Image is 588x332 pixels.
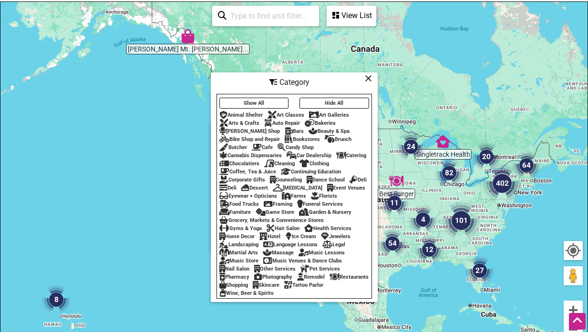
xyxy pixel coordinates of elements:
[309,112,349,118] div: Art Galleries
[327,185,365,191] div: Event Venues
[270,177,302,183] div: Counseling
[297,274,325,280] div: Remodel
[325,136,351,142] div: Brunch
[462,252,498,289] div: 27
[297,201,343,207] div: Funeral Services
[267,225,299,231] div: Hair Salon
[212,73,377,91] div: Category
[374,225,411,262] div: 54
[256,209,294,215] div: Game Store
[336,152,366,159] div: Catering
[411,231,447,268] div: 12
[385,170,407,192] div: Best Burger
[300,266,340,272] div: Pet Services
[304,225,351,231] div: Health Services
[264,201,292,207] div: Framing
[219,152,282,159] div: Cannabis Dispensaries
[281,169,341,175] div: Continuing Education
[219,250,258,256] div: Martial Arts
[327,6,376,26] div: See a list of the visible businesses
[219,282,248,288] div: Shopping
[309,128,350,134] div: Beauty & Spa
[177,25,199,47] div: Tripp's Mt. Juneau Trading Post
[564,241,583,260] button: Your Location
[284,282,323,288] div: Tattoo Parlor
[212,6,319,26] div: Type to search and filter
[219,258,258,264] div: Music Store
[219,161,259,167] div: Chocolatiers
[263,258,342,264] div: Music Venues & Dance Clubs
[219,266,249,272] div: Nail Salon
[376,185,413,221] div: 11
[254,274,292,280] div: Photography
[569,313,586,330] div: Scroll Back to Top
[227,7,313,25] input: Type to find and filter...
[321,233,351,240] div: Jewelers
[285,128,304,134] div: Bars
[219,217,324,223] div: Grocery, Markets & Convenience Stores
[219,177,265,183] div: Corporate Gifts
[253,282,279,288] div: Skincare
[219,136,280,142] div: Bike Shop and Repair
[268,112,304,118] div: Art Classes
[299,250,345,256] div: Music Lessons
[299,98,369,109] button: Hide All
[393,129,429,165] div: 24
[252,144,273,151] div: Cafe
[254,266,296,272] div: Other Services
[219,209,251,215] div: Furniture
[263,250,294,256] div: Massage
[259,233,280,240] div: Hotel
[405,201,441,238] div: 4
[219,274,249,280] div: Pharmacy
[219,98,289,109] button: Show All
[305,120,336,126] div: Bakeries
[219,185,237,191] div: Deli
[287,152,331,159] div: Car Dealership
[564,266,583,285] button: Drag Pegman onto the map to open Street View
[264,161,295,167] div: Cleaning
[330,274,369,280] div: Restaurants
[219,128,280,134] div: [PERSON_NAME] Shop
[311,193,337,199] div: Florists
[219,169,276,175] div: Coffee, Tea & Juice
[438,198,484,243] div: 101
[278,144,314,151] div: Candy Shop
[219,225,262,231] div: Gyms & Yoga
[564,301,583,320] button: Zoom in
[38,282,74,318] div: 8
[219,120,259,126] div: Arts & Crafts
[282,193,306,199] div: Farms
[468,139,505,175] div: 20
[322,241,345,248] div: Legal
[479,161,525,206] div: 402
[432,131,454,152] div: Singletrack Health
[285,233,316,240] div: Ice Cream
[219,144,247,151] div: Butcher
[431,155,467,191] div: 82
[328,7,375,25] div: View List
[273,185,322,191] div: [MEDICAL_DATA]
[219,112,263,118] div: Animal Shelter
[307,177,345,183] div: Dance School
[219,193,277,199] div: Eyewear + Opticians
[350,177,367,183] div: Deli
[264,120,300,126] div: Auto Repair
[219,241,258,248] div: Landscaping
[219,233,255,240] div: Home Decor
[211,72,378,302] div: Filter by category
[219,201,259,207] div: Food Trucks
[219,290,274,296] div: Wine, Beer & Spirits
[299,161,329,167] div: Clothing
[263,241,318,248] div: Language Lessons
[299,209,351,215] div: Garden & Nursery
[285,136,320,142] div: Bookstores
[241,185,268,191] div: Dessert
[508,147,545,183] div: 64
